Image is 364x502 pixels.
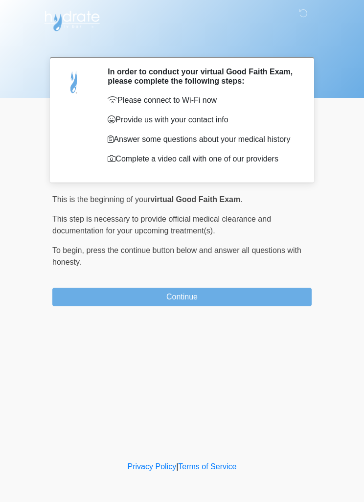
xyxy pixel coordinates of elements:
p: Complete a video call with one of our providers [108,153,297,165]
p: Answer some questions about your medical history [108,134,297,145]
span: . [240,195,242,204]
button: Continue [52,288,312,306]
h2: In order to conduct your virtual Good Faith Exam, please complete the following steps: [108,67,297,86]
a: | [176,462,178,471]
a: Terms of Service [178,462,236,471]
span: This is the beginning of your [52,195,150,204]
img: Agent Avatar [60,67,89,96]
strong: virtual Good Faith Exam [150,195,240,204]
img: Hydrate IV Bar - Scottsdale Logo [43,7,101,32]
h1: ‎ ‎ ‎ [45,35,319,53]
p: Provide us with your contact info [108,114,297,126]
span: To begin, [52,246,86,254]
p: Please connect to Wi-Fi now [108,94,297,106]
a: Privacy Policy [128,462,177,471]
span: press the continue button below and answer all questions with honesty. [52,246,301,266]
span: This step is necessary to provide official medical clearance and documentation for your upcoming ... [52,215,271,235]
